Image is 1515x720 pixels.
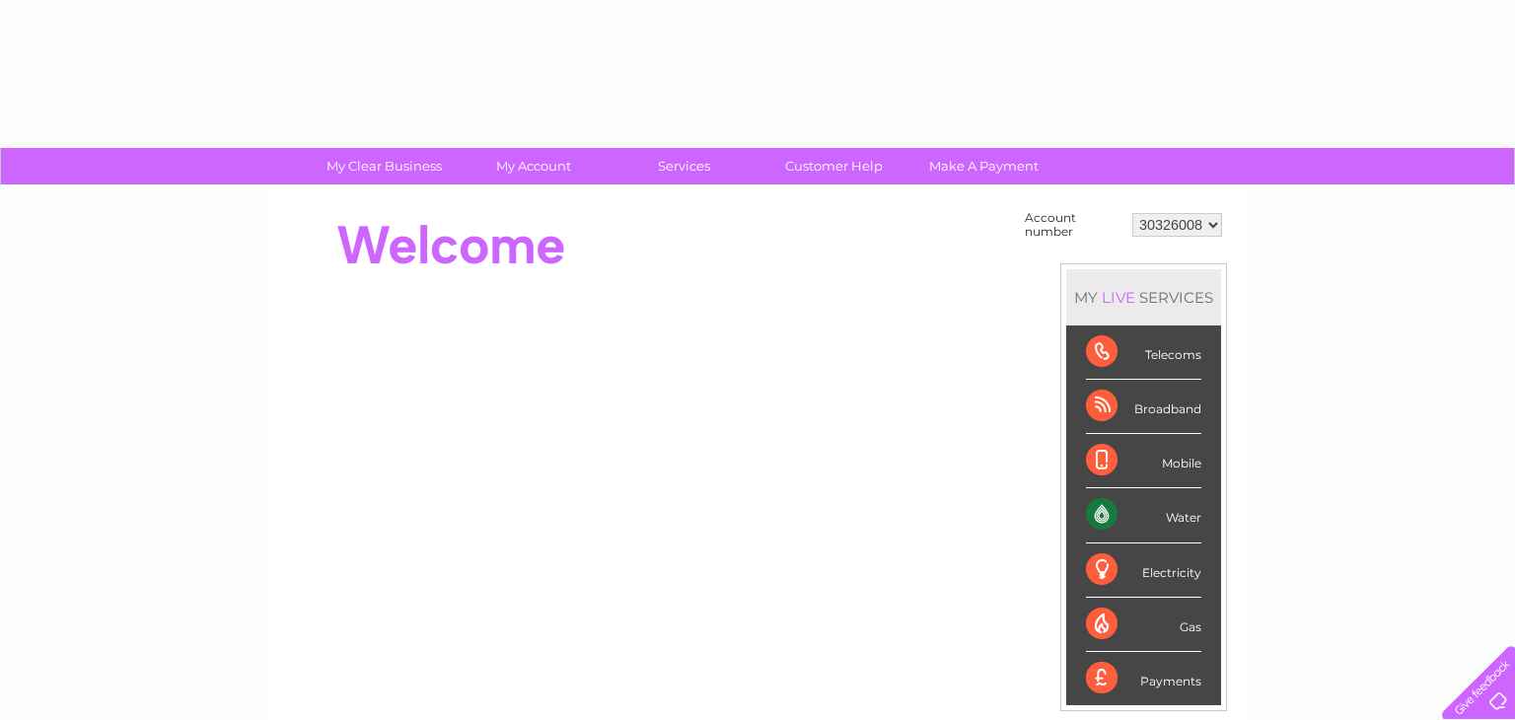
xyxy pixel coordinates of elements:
a: Make A Payment [902,148,1065,184]
div: Water [1086,488,1201,542]
div: Mobile [1086,434,1201,488]
div: MY SERVICES [1066,269,1221,325]
div: Gas [1086,598,1201,652]
div: Payments [1086,652,1201,705]
div: LIVE [1098,288,1139,307]
a: Services [603,148,765,184]
a: My Clear Business [303,148,466,184]
a: My Account [453,148,615,184]
a: Customer Help [753,148,915,184]
div: Broadband [1086,380,1201,434]
div: Telecoms [1086,325,1201,380]
td: Account number [1020,206,1127,244]
div: Electricity [1086,543,1201,598]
